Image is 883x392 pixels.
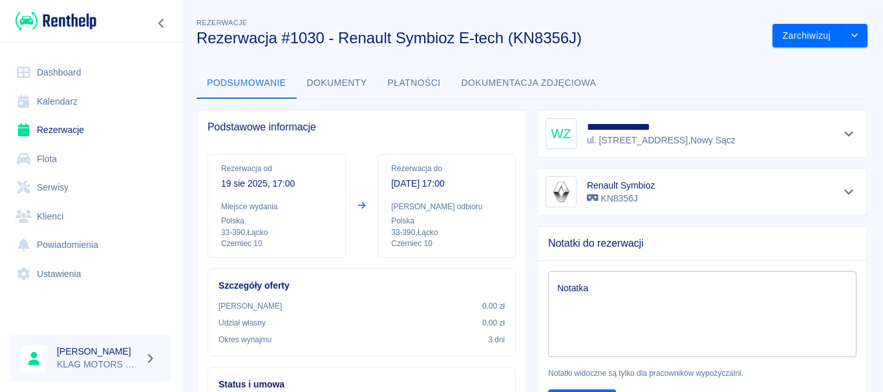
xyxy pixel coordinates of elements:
p: [PERSON_NAME] [218,300,282,312]
button: Dokumentacja zdjęciowa [451,68,607,99]
p: Polska [221,215,332,227]
button: drop-down [842,24,867,48]
p: 0,00 zł [482,317,505,329]
a: Klienci [10,202,171,231]
p: Udział własny [218,317,266,329]
p: Czerniec 10 [221,238,332,249]
p: 3 dni [488,334,505,346]
p: Czerniec 10 [391,238,502,249]
a: Serwisy [10,173,171,202]
button: Podsumowanie [197,68,297,99]
p: 33-390 , Łącko [391,227,502,238]
h6: [PERSON_NAME] [57,345,140,358]
button: Pokaż szczegóły [838,125,860,143]
a: Powiadomienia [10,231,171,260]
p: Polska [391,215,502,227]
p: KN8356J [587,192,655,205]
a: Kalendarz [10,87,171,116]
button: Dokumenty [297,68,378,99]
p: Rezerwacja od [221,163,332,174]
a: Flota [10,145,171,174]
p: 19 sie 2025, 17:00 [221,177,332,191]
img: Image [548,179,574,205]
p: Miejsce wydania [221,201,332,212]
p: ul. [STREET_ADDRESS] , Nowy Sącz [587,134,736,147]
p: KLAG MOTORS Rent a Car [57,358,140,371]
button: Zarchiwizuj [772,24,842,48]
a: Ustawienia [10,260,171,289]
h3: Rezerwacja #1030 - Renault Symbioz E-tech (KN8356J) [197,29,762,47]
h6: Renault Symbioz [587,179,655,192]
button: Płatności [378,68,451,99]
button: Pokaż szczegóły [838,183,860,201]
button: Zwiń nawigację [152,15,171,32]
div: WZ [546,118,577,149]
span: Notatki do rezerwacji [548,237,856,250]
a: Dashboard [10,58,171,87]
p: [DATE] 17:00 [391,177,502,191]
p: [PERSON_NAME] odbioru [391,201,502,212]
h6: Status i umowa [218,378,505,391]
p: Notatki widoczne są tylko dla pracowników wypożyczalni. [548,367,856,379]
p: Rezerwacja do [391,163,502,174]
span: Rezerwacje [197,19,247,26]
p: 0,00 zł [482,300,505,312]
p: 33-390 , Łącko [221,227,332,238]
span: Podstawowe informacje [207,121,516,134]
h6: Szczegóły oferty [218,279,505,293]
img: Renthelp logo [16,10,96,32]
a: Renthelp logo [10,10,96,32]
p: Okres wynajmu [218,334,271,346]
a: Rezerwacje [10,116,171,145]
